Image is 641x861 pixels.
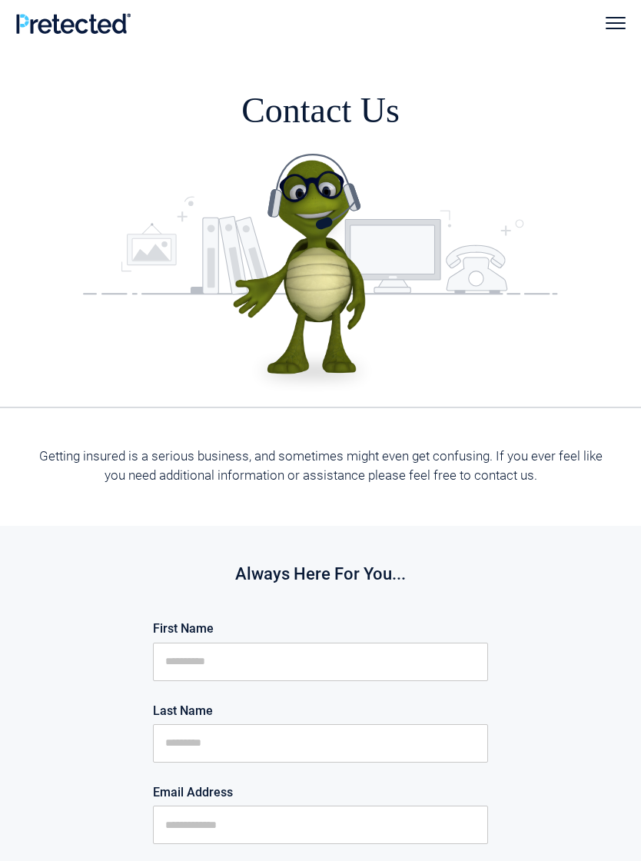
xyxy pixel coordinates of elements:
[83,154,557,396] img: top perry turtle
[153,622,488,636] label: First Name
[15,13,131,34] img: Pretected Logo
[12,526,629,583] h2: Always Here For You...
[153,704,488,718] label: Last Name
[153,786,488,799] label: Email Address
[32,447,609,485] p: Getting insured is a serious business, and sometimes might even get confusing. If you ever feel l...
